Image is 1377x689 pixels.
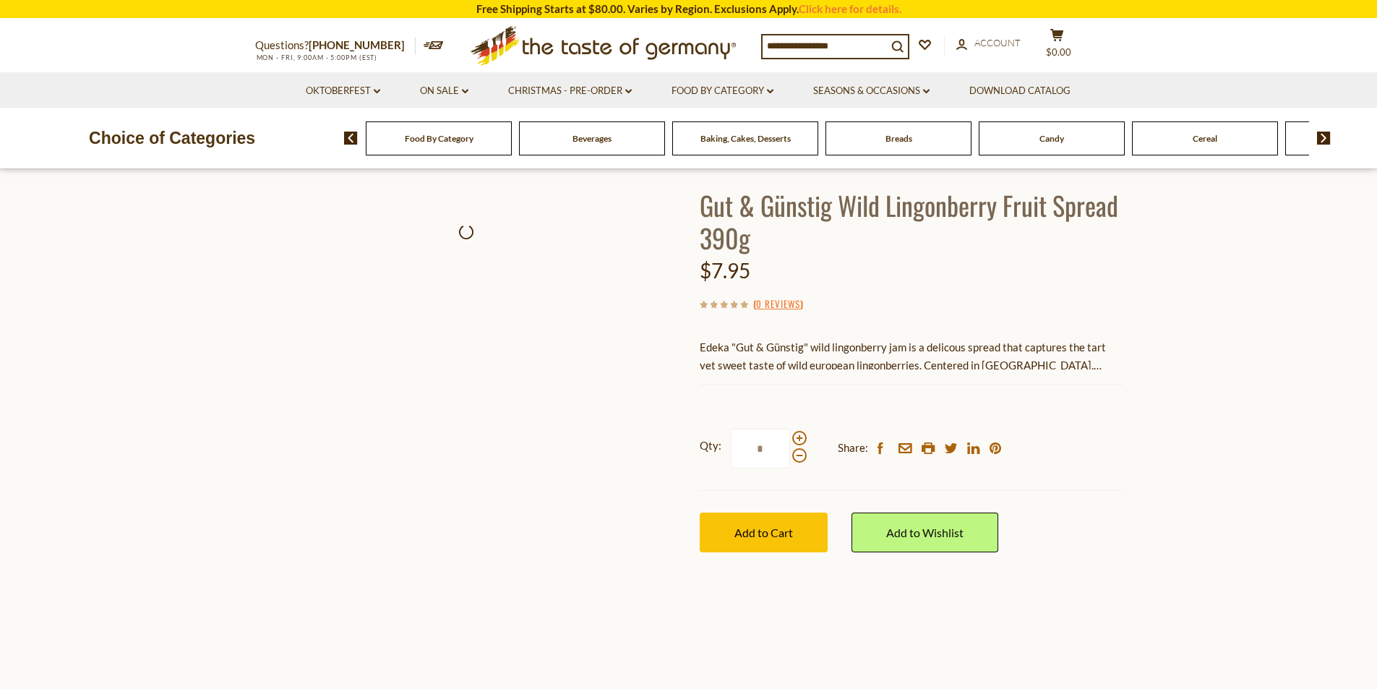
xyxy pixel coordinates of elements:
a: Baking, Cakes, Desserts [700,133,791,144]
h1: Gut & Günstig Wild Lingonberry Fruit Spread 390g [700,189,1123,254]
a: Food By Category [672,83,773,99]
img: previous arrow [344,132,358,145]
a: Download Catalog [969,83,1071,99]
a: Food By Category [405,133,473,144]
a: Breads [885,133,912,144]
input: Qty: [731,429,790,468]
span: $7.95 [700,258,750,283]
img: next arrow [1317,132,1331,145]
a: Click here for details. [799,2,901,15]
a: Account [956,35,1021,51]
span: ( ) [753,296,803,311]
a: 0 Reviews [756,296,800,312]
a: On Sale [420,83,468,99]
a: Oktoberfest [306,83,380,99]
a: Candy [1039,133,1064,144]
span: $0.00 [1046,46,1071,58]
a: [PHONE_NUMBER] [309,38,405,51]
a: Beverages [572,133,612,144]
a: Add to Wishlist [851,513,998,552]
a: Cereal [1193,133,1217,144]
a: Christmas - PRE-ORDER [508,83,632,99]
p: Questions? [255,36,416,55]
a: Seasons & Occasions [813,83,930,99]
strong: Qty: [700,437,721,455]
button: Add to Cart [700,513,828,552]
span: Share: [838,439,868,457]
span: MON - FRI, 9:00AM - 5:00PM (EST) [255,54,378,61]
p: Edeka "Gut & Günstig" wild lingonberry jam is a delicous spread that captures the tart yet sweet ... [700,338,1123,375]
button: $0.00 [1036,28,1079,64]
span: Account [974,37,1021,48]
span: Add to Cart [734,526,793,539]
